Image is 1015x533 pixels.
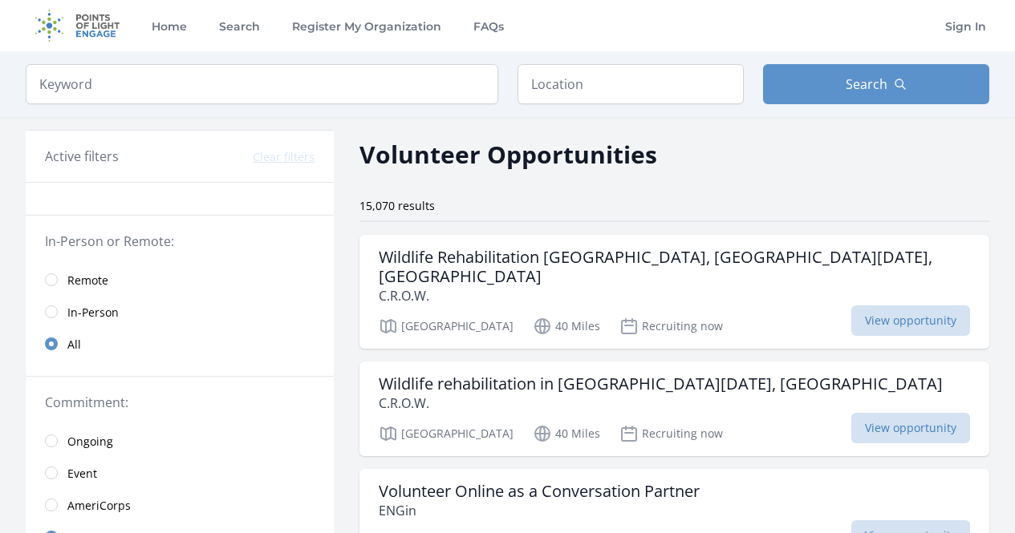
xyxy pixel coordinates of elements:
a: Wildlife Rehabilitation [GEOGRAPHIC_DATA], [GEOGRAPHIC_DATA][DATE], [GEOGRAPHIC_DATA] C.R.O.W. [G... [359,235,989,349]
a: All [26,328,334,360]
legend: In-Person or Remote: [45,232,315,251]
span: All [67,337,81,353]
h3: Volunteer Online as a Conversation Partner [379,482,700,501]
a: Ongoing [26,425,334,457]
span: Remote [67,273,108,289]
p: 40 Miles [533,424,600,443]
input: Keyword [26,64,498,104]
p: ENGin [379,501,700,520]
h2: Volunteer Opportunities [359,136,657,172]
p: 40 Miles [533,317,600,336]
button: Search [763,64,989,104]
p: Recruiting now [619,317,723,336]
span: In-Person [67,305,119,321]
p: C.R.O.W. [379,286,970,305]
span: 15,070 results [359,198,435,213]
legend: Commitment: [45,393,315,412]
span: View opportunity [851,413,970,443]
a: Wildlife rehabilitation in [GEOGRAPHIC_DATA][DATE], [GEOGRAPHIC_DATA] C.R.O.W. [GEOGRAPHIC_DATA] ... [359,361,989,456]
a: In-Person [26,296,334,328]
p: C.R.O.W. [379,394,943,413]
h3: Wildlife Rehabilitation [GEOGRAPHIC_DATA], [GEOGRAPHIC_DATA][DATE], [GEOGRAPHIC_DATA] [379,248,970,286]
a: Event [26,457,334,489]
span: View opportunity [851,305,970,336]
button: Clear filters [253,149,315,165]
span: Ongoing [67,434,113,450]
a: AmeriCorps [26,489,334,521]
span: Event [67,466,97,482]
p: [GEOGRAPHIC_DATA] [379,317,514,336]
span: AmeriCorps [67,498,131,514]
span: Search [846,75,887,94]
h3: Wildlife rehabilitation in [GEOGRAPHIC_DATA][DATE], [GEOGRAPHIC_DATA] [379,374,943,394]
a: Remote [26,264,334,296]
p: Recruiting now [619,424,723,443]
h3: Active filters [45,147,119,166]
p: [GEOGRAPHIC_DATA] [379,424,514,443]
input: Location [518,64,744,104]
